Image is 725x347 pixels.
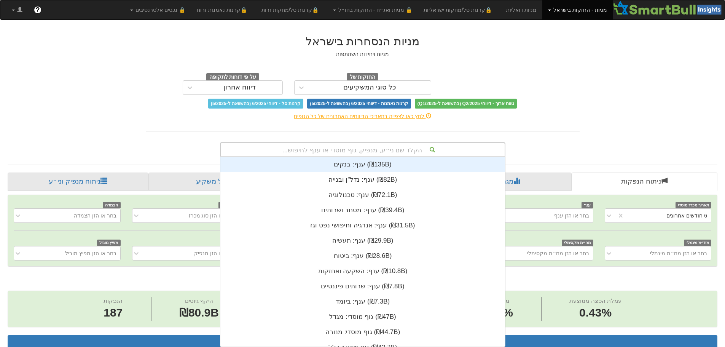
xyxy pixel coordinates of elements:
a: ? [28,0,47,19]
a: ניתוח מנפיק וני״ע [8,173,148,191]
div: ענף: ‏השקעה ואחזקות ‎(₪10.8B)‎ [220,264,505,279]
span: טווח ארוך - דיווחי Q2/2025 (בהשוואה ל-Q1/2025) [415,99,517,109]
span: מח״מ מינמלי [684,240,711,246]
div: ענף: ‏שרותים פיננסיים ‎(₪7.8B)‎ [220,279,505,294]
div: בחר או הזן ענף [554,212,589,219]
div: בחר או הזן מח״מ מינמלי [650,249,707,257]
a: 🔒קרנות נאמנות זרות [191,0,256,19]
div: ענף: ‏מסחר ושרותים ‎(₪39.4B)‎ [220,203,505,218]
span: תאריך מכרז מוסדי [676,202,711,208]
div: ענף: ‏אנרגיה וחיפושי נפט וגז ‎(₪31.5B)‎ [220,218,505,233]
div: בחר או הזן מנפיק [194,249,234,257]
div: גוף מוסדי: ‏מנורה ‎(₪44.7B)‎ [220,325,505,340]
span: מח״מ מקסימלי [562,240,593,246]
div: לחץ כאן לצפייה בתאריכי הדיווחים האחרונים של כל הגופים [140,112,585,120]
div: בחר או הזן מח״מ מקסימלי [527,249,589,257]
div: ענף: ‏טכנולוגיה ‎(₪72.1B)‎ [220,187,505,203]
h3: תוצאות הנפקות [14,339,711,346]
span: עמלת הפצה ממוצעת [569,297,621,304]
a: 🔒קרנות סל/מחקות זרות [256,0,327,19]
div: גוף מוסדי: ‏מגדל ‎(₪47B)‎ [220,309,505,325]
span: ? [35,6,40,14]
span: החזקות של [347,73,379,82]
span: מפיץ מוביל [97,240,121,246]
a: 🔒 מניות ואג״ח - החזקות בחו״ל [327,0,418,19]
span: סוג מכרז [218,202,239,208]
div: ענף: ‏בנקים ‎(₪135B)‎ [220,157,505,172]
a: 🔒 נכסים אלטרנטיבים [124,0,191,19]
span: קרנות סל - דיווחי 6/2025 (בהשוואה ל-5/2025) [208,99,303,109]
div: בחר או הזן מפיץ מוביל [65,249,116,257]
span: ₪80.9B [179,306,219,319]
div: ענף: ‏ביומד ‎(₪7.3B)‎ [220,294,505,309]
div: ענף: ‏נדל"ן ובנייה ‎(₪82B)‎ [220,172,505,187]
a: 🔒קרנות סל/מחקות ישראליות [418,0,500,19]
img: Smartbull [613,0,725,16]
span: 187 [104,305,123,321]
div: 6 חודשים אחרונים [666,212,707,219]
a: ניתוח הנפקות [572,173,717,191]
span: קרנות נאמנות - דיווחי 6/2025 (בהשוואה ל-5/2025) [307,99,411,109]
h2: מניות הנסחרות בישראל [146,35,580,48]
span: 0.43% [569,305,621,321]
div: כל סוגי המשקיעים [343,84,396,91]
span: ענף [582,202,593,208]
div: בחר או הזן סוג מכרז [189,212,235,219]
span: היקף גיוסים [185,297,213,304]
div: דיווח אחרון [223,84,256,91]
a: מניות - החזקות בישראל [542,0,612,19]
a: פרופיל משקיע [148,173,292,191]
span: על פי דוחות לתקופה [206,73,259,82]
div: הקלד שם ני״ע, מנפיק, גוף מוסדי או ענף לחיפוש... [221,143,505,156]
div: בחר או הזן הצמדה [74,212,116,219]
h2: ניתוח הנפקות - 6 חודשים אחרונים [8,274,717,287]
span: הצמדה [103,202,121,208]
h5: מניות ויחידות השתתפות [146,51,580,57]
div: ענף: ‏תעשיה ‎(₪29.9B)‎ [220,233,505,248]
span: הנפקות [104,297,123,304]
div: ענף: ‏ביטוח ‎(₪28.6B)‎ [220,248,505,264]
a: מניות דואליות [500,0,543,19]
